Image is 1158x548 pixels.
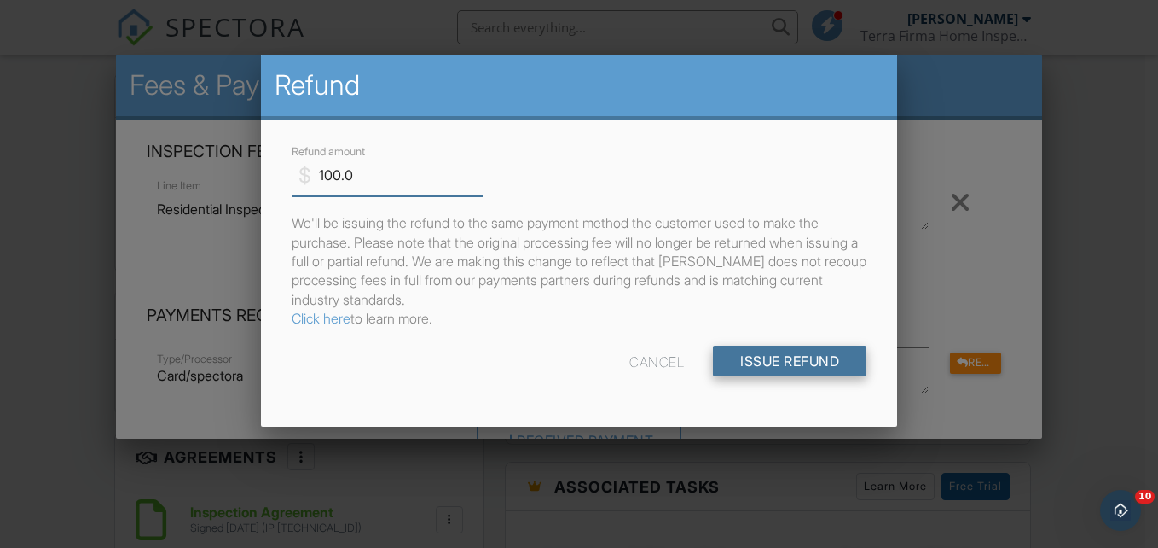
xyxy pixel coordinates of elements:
[629,346,684,376] div: Cancel
[292,310,350,327] a: Click here
[292,144,365,160] label: Refund amount
[1100,490,1141,531] iframe: Intercom live chat
[275,68,884,102] h2: Refund
[713,346,866,376] input: Issue Refund
[1135,490,1155,504] span: 10
[298,161,311,190] div: $
[292,213,867,328] p: We'll be issuing the refund to the same payment method the customer used to make the purchase. Pl...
